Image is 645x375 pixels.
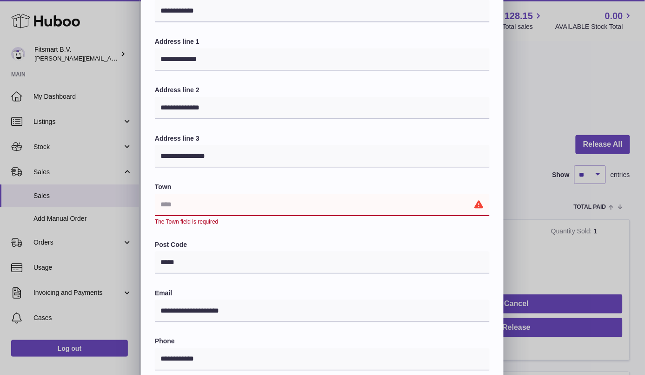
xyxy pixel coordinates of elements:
label: Address line 2 [155,86,490,95]
div: The Town field is required [155,218,490,225]
label: Email [155,289,490,298]
label: Town [155,183,490,191]
label: Address line 3 [155,134,490,143]
label: Address line 1 [155,37,490,46]
label: Phone [155,337,490,346]
label: Post Code [155,240,490,249]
